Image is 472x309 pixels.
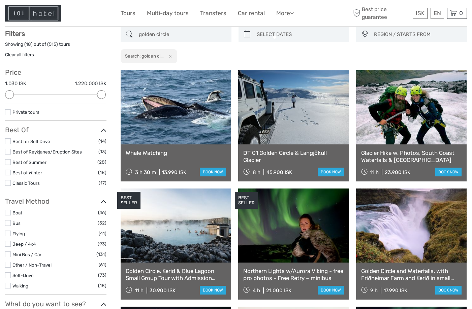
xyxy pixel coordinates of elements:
button: x [164,53,174,60]
span: (14) [98,137,106,145]
label: 515 [49,41,56,47]
a: Other / Non-Travel [12,262,52,268]
span: (18) [98,282,106,289]
div: 17.990 ISK [384,287,407,294]
span: ISK [416,10,424,16]
div: BEST SELLER [117,192,140,209]
a: Car rental [238,8,265,18]
a: Best for Self Drive [12,139,50,144]
p: We're away right now. Please check back later! [9,12,76,17]
input: SEARCH [136,29,228,40]
span: 8 h [253,169,260,175]
a: Self-Drive [12,273,34,278]
span: 4 h [253,287,260,294]
span: Best price guarantee [351,6,411,21]
a: Whale Watching [126,149,226,156]
div: 30.900 ISK [150,287,176,294]
label: 1.220.000 ISK [75,80,106,87]
a: Northern Lights w/Aurora Viking - free pro photos - Free Retry – minibus [243,268,344,281]
a: Glacier Hike w. Photos, South Coast Waterfalls & [GEOGRAPHIC_DATA] [361,149,462,163]
span: (61) [99,261,106,269]
a: Multi-day tours [147,8,189,18]
a: Walking [12,283,28,288]
a: book now [435,286,462,295]
a: Jeep / 4x4 [12,241,36,247]
h3: Travel Method [5,197,106,205]
span: 11 h [135,287,144,294]
h2: Search: golden ci... [125,53,163,59]
a: Best of Winter [12,170,42,175]
span: (28) [97,158,106,166]
span: (131) [96,250,106,258]
a: Clear all filters [5,52,34,57]
a: book now [318,168,344,176]
label: 18 [26,41,31,47]
span: 9 h [370,287,378,294]
a: Transfers [200,8,226,18]
span: 3 h 30 m [135,169,156,175]
span: (41) [99,230,106,237]
a: Private tours [12,109,39,115]
a: Boat [12,210,22,215]
span: (73) [98,271,106,279]
div: 21.000 ISK [266,287,291,294]
span: (18) [98,169,106,176]
div: 13.990 ISK [162,169,186,175]
div: 23.900 ISK [385,169,410,175]
h3: Price [5,68,106,76]
a: Tours [121,8,135,18]
strong: Filters [5,30,25,38]
span: 11 h [370,169,379,175]
a: More [276,8,294,18]
a: book now [200,286,226,295]
button: Open LiveChat chat widget [77,10,86,19]
div: Showing ( ) out of ( ) tours [5,41,106,52]
a: Mini Bus / Car [12,252,41,257]
span: (93) [98,240,106,248]
a: Golden Circle, Kerid & Blue Lagoon Small Group Tour with Admission Ticket [126,268,226,281]
div: EN [431,8,444,19]
img: Hotel Information [5,5,61,22]
a: Bus [12,220,21,226]
span: (46) [98,209,106,216]
div: BEST SELLER [235,192,258,209]
a: Classic Tours [12,180,40,186]
a: DT 01 Golden Circle & Langjökull Glacier [243,149,344,163]
span: (17) [99,179,106,187]
a: book now [200,168,226,176]
button: REGION / STARTS FROM [371,29,464,40]
label: 1.030 ISK [5,80,26,87]
a: Golden Circle and Waterfalls, with Friðheimar Farm and Kerið in small group [361,268,462,281]
h3: Best Of [5,126,106,134]
span: (52) [98,219,106,227]
a: book now [318,286,344,295]
span: (13) [98,148,106,156]
span: 0 [458,10,464,16]
div: 45.900 ISK [266,169,292,175]
a: Best of Reykjanes/Eruption Sites [12,149,82,154]
a: Flying [12,231,25,236]
a: book now [435,168,462,176]
a: Best of Summer [12,160,46,165]
h3: What do you want to see? [5,300,106,308]
input: SELECT DATES [254,29,346,40]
